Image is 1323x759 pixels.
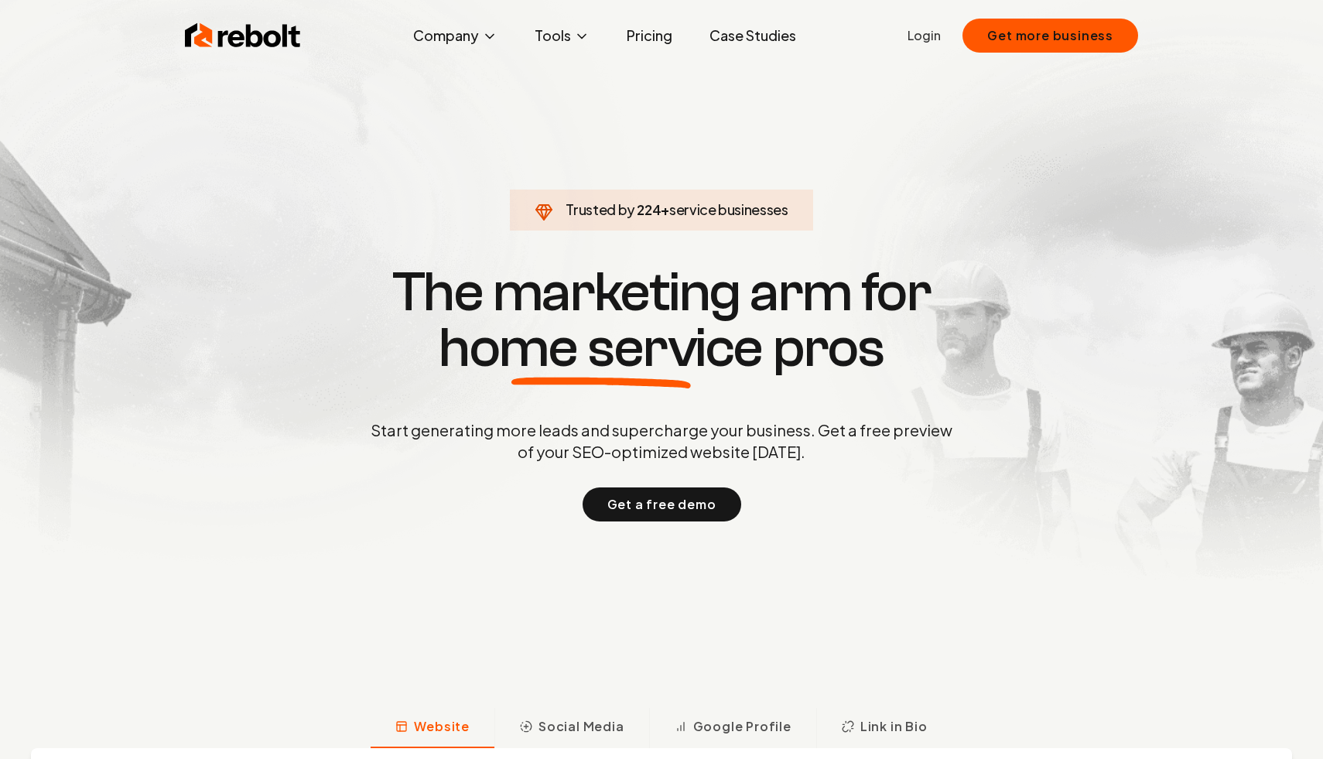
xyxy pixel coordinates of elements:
a: Case Studies [697,20,808,51]
a: Login [908,26,941,45]
button: Get more business [962,19,1138,53]
img: Rebolt Logo [185,20,301,51]
span: Trusted by [566,200,634,218]
span: Link in Bio [860,717,928,736]
button: Google Profile [649,708,816,748]
span: Website [414,717,470,736]
p: Start generating more leads and supercharge your business. Get a free preview of your SEO-optimiz... [367,419,955,463]
span: Social Media [538,717,624,736]
span: + [661,200,669,218]
button: Get a free demo [583,487,741,521]
button: Tools [522,20,602,51]
button: Company [401,20,510,51]
span: 224 [637,199,661,221]
button: Website [371,708,494,748]
span: Google Profile [693,717,791,736]
h1: The marketing arm for pros [290,265,1033,376]
a: Pricing [614,20,685,51]
span: home service [439,320,763,376]
span: service businesses [669,200,788,218]
button: Social Media [494,708,649,748]
button: Link in Bio [816,708,952,748]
